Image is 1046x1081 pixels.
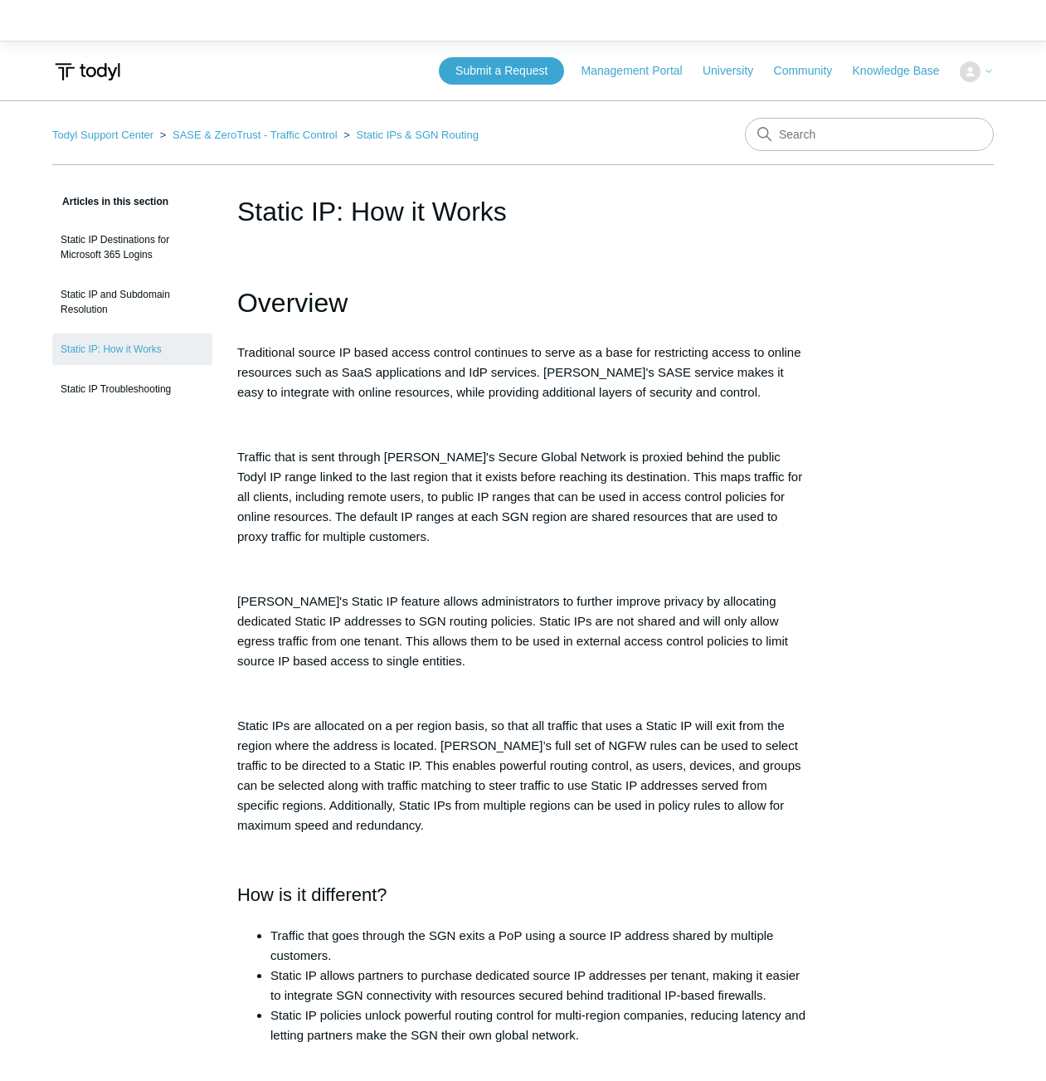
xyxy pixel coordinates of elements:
[52,373,212,405] a: Static IP Troubleshooting
[173,129,338,141] a: SASE & ZeroTrust - Traffic Control
[270,926,809,966] li: Traffic that goes through the SGN exits a PoP using a source IP address shared by multiple custom...
[52,334,212,365] a: Static IP: How it Works
[581,62,699,80] a: Management Portal
[237,282,809,324] h1: Overview
[237,343,809,402] p: Traditional source IP based access control continues to serve as a base for restricting access to...
[270,966,809,1006] li: Static IP allows partners to purchase dedicated source IP addresses per tenant, making it easier ...
[703,62,770,80] a: University
[237,880,809,909] h2: How is it different?
[340,129,479,141] li: Static IPs & SGN Routing
[745,118,994,151] input: Search
[237,447,809,547] p: Traffic that is sent through [PERSON_NAME]'s Secure Global Network is proxied behind the public T...
[52,56,123,87] img: Todyl Support Center Help Center home page
[439,57,564,85] a: Submit a Request
[774,62,849,80] a: Community
[853,62,956,80] a: Knowledge Base
[52,279,212,325] a: Static IP and Subdomain Resolution
[157,129,341,141] li: SASE & ZeroTrust - Traffic Control
[52,129,157,141] li: Todyl Support Center
[237,192,809,231] h1: Static IP: How it Works
[237,716,809,835] p: Static IPs are allocated on a per region basis, so that all traffic that uses a Static IP will ex...
[270,1006,809,1045] li: Static IP policies unlock powerful routing control for multi-region companies, reducing latency a...
[52,196,168,207] span: Articles in this section
[357,129,479,141] a: Static IPs & SGN Routing
[52,224,212,270] a: Static IP Destinations for Microsoft 365 Logins
[52,129,153,141] a: Todyl Support Center
[237,592,809,671] p: [PERSON_NAME]'s Static IP feature allows administrators to further improve privacy by allocating ...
